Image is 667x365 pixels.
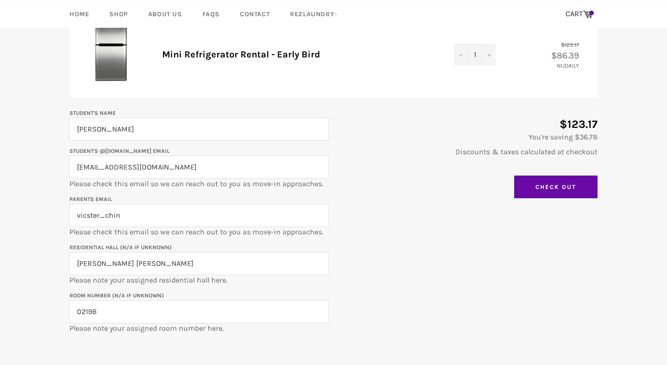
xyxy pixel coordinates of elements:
[551,50,588,61] span: $86.39
[69,244,172,251] label: Residential Hall (N/A if unknown)
[69,110,116,116] label: Student's Name
[281,0,347,28] a: RezLaundry
[338,147,598,157] p: Discounts & taxes calculated at checkout
[193,0,229,28] a: FAQs
[69,290,329,334] p: Please note your assigned room number here.
[100,0,137,28] a: Shop
[454,44,468,66] button: Decrease quantity
[69,292,164,299] label: Room Number (N/A if unknown)
[338,117,598,132] p: $123.17
[83,25,139,81] img: Mini Refrigerator Rental - Early Bird
[338,132,598,142] p: You're saving $36.78
[69,194,329,237] p: Please check this email so we can reach out to you as move-in approaches.
[69,196,112,202] label: Parents email
[69,148,170,154] label: Student's @[DOMAIN_NAME] email
[162,49,320,60] a: Mini Refrigerator Rental - Early Bird
[231,0,279,28] a: Contact
[60,0,98,28] a: Home
[69,145,329,189] p: Please check this email so we can reach out to you as move-in approaches.
[139,0,191,28] a: About Us
[482,44,496,66] button: Increase quantity
[514,176,598,199] input: Check Out
[514,62,588,70] p: NUDAILY
[561,5,598,24] a: CART
[561,41,579,48] s: $123.17
[69,242,329,285] p: Please note your assigned residential hall here.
